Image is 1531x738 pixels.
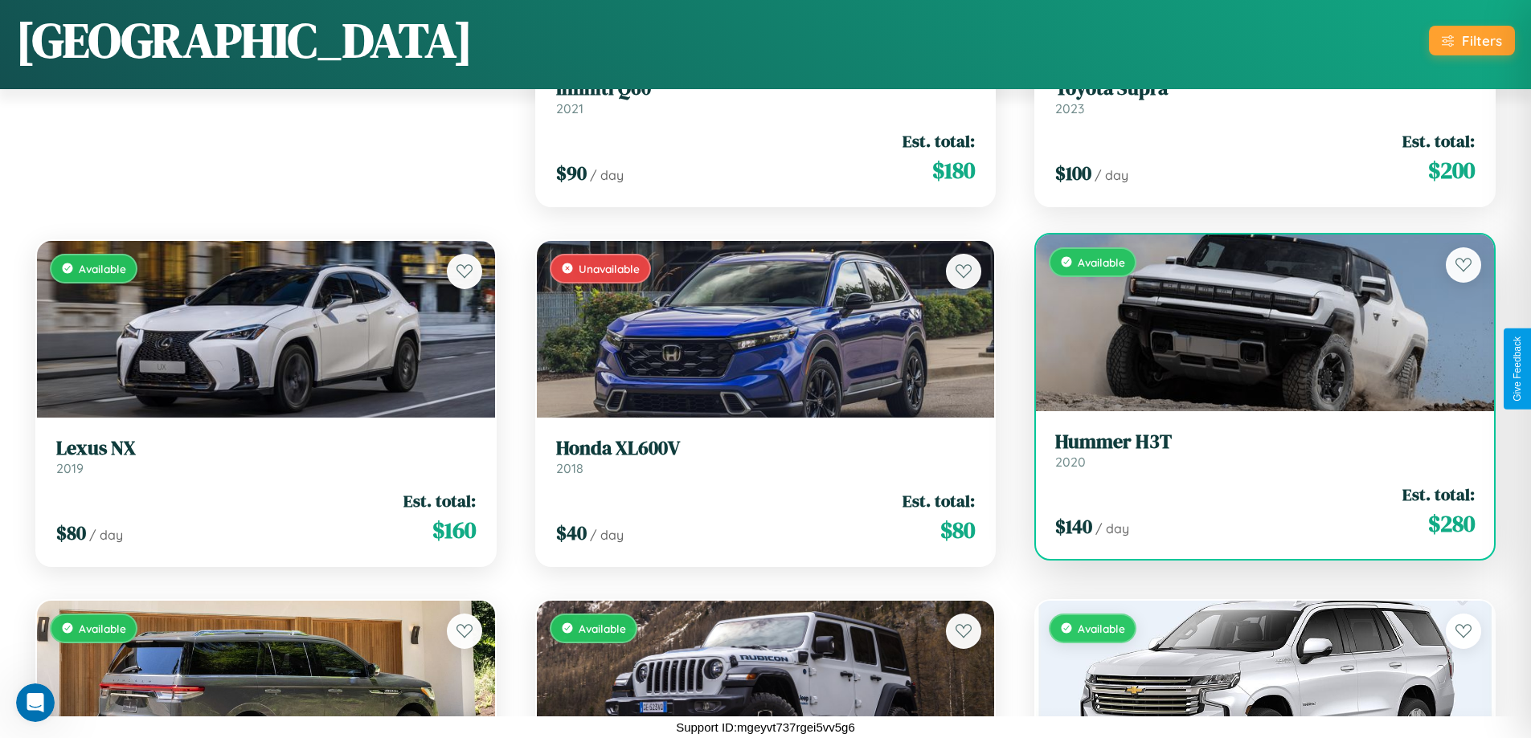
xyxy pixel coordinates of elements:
[16,683,55,722] iframe: Intercom live chat
[1095,167,1128,183] span: / day
[1402,129,1475,153] span: Est. total:
[579,262,640,275] span: Unavailable
[1095,520,1129,536] span: / day
[16,7,473,73] h1: [GEOGRAPHIC_DATA]
[89,527,123,543] span: / day
[1055,77,1475,100] h3: Toyota Supra
[1055,77,1475,116] a: Toyota Supra2023
[432,514,476,546] span: $ 160
[1428,154,1475,186] span: $ 200
[556,520,587,546] span: $ 40
[903,129,975,153] span: Est. total:
[56,437,476,476] a: Lexus NX2019
[1428,508,1475,540] span: $ 280
[940,514,975,546] span: $ 80
[56,437,476,460] h3: Lexus NX
[1462,32,1502,49] div: Filters
[1055,430,1475,470] a: Hummer H3T2020
[556,437,976,476] a: Honda XL600V2018
[590,527,624,543] span: / day
[579,622,626,635] span: Available
[1055,454,1086,470] span: 2020
[79,622,126,635] span: Available
[1055,100,1084,116] span: 2023
[403,489,476,512] span: Est. total:
[1055,160,1091,186] span: $ 100
[1512,336,1523,402] div: Give Feedback
[1078,255,1125,269] span: Available
[903,489,975,512] span: Est. total:
[1402,483,1475,506] span: Est. total:
[556,77,976,100] h3: Infiniti Q60
[556,437,976,460] h3: Honda XL600V
[1055,513,1092,540] span: $ 140
[1055,430,1475,454] h3: Hummer H3T
[556,100,583,116] span: 2021
[556,77,976,116] a: Infiniti Q602021
[590,167,624,183] span: / day
[556,160,587,186] span: $ 90
[1078,622,1125,635] span: Available
[56,520,86,546] span: $ 80
[676,716,855,738] p: Support ID: mgeyvt737rgei5vv5g6
[1429,26,1515,55] button: Filters
[79,262,126,275] span: Available
[56,460,84,476] span: 2019
[556,460,583,476] span: 2018
[932,154,975,186] span: $ 180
